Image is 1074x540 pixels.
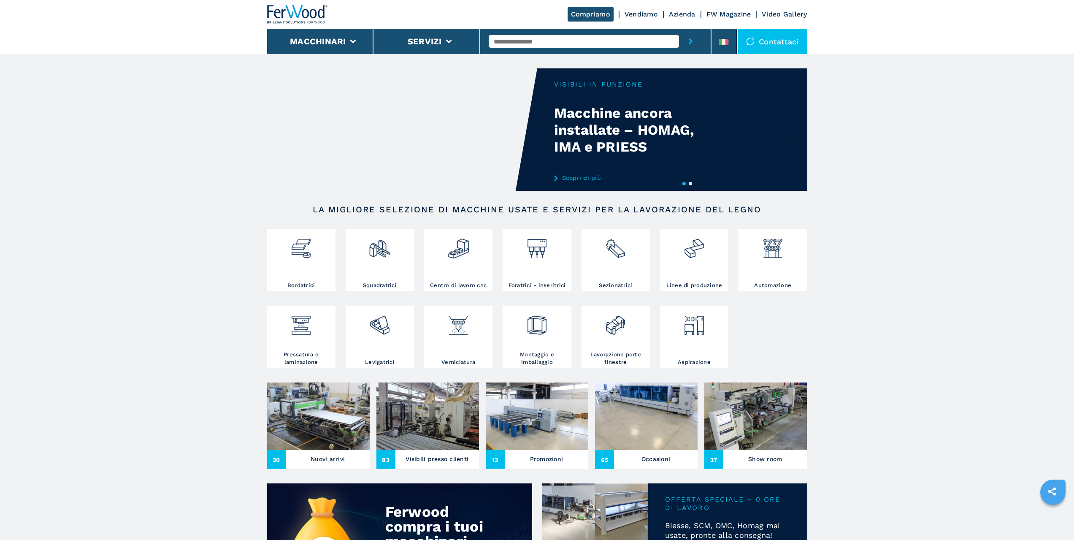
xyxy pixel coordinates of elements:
h3: Promozioni [530,453,563,465]
h3: Automazione [754,282,791,289]
button: submit-button [679,29,702,54]
h3: Bordatrici [287,282,315,289]
h3: Lavorazione porte finestre [584,351,648,366]
span: 37 [704,450,723,469]
h3: Pressatura e laminazione [269,351,333,366]
h3: Show room [748,453,782,465]
a: Scopri di più [554,174,720,181]
img: sezionatrici_2.png [604,231,627,260]
button: 1 [682,182,686,185]
h3: Squadratrici [363,282,397,289]
a: Visibili presso clienti83Visibili presso clienti [376,383,479,469]
h3: Occasioni [641,453,670,465]
img: montaggio_imballaggio_2.png [526,308,548,336]
h3: Levigatrici [365,358,395,366]
h2: LA MIGLIORE SELEZIONE DI MACCHINE USATE E SERVIZI PER LA LAVORAZIONE DEL LEGNO [294,204,780,214]
h3: Montaggio e imballaggio [505,351,569,366]
a: FW Magazine [706,10,751,18]
img: Contattaci [746,37,755,46]
a: Compriamo [568,7,614,22]
span: 13 [486,450,505,469]
img: Ferwood [267,5,328,24]
a: Pressatura e laminazione [267,306,335,368]
img: automazione.png [762,231,784,260]
h3: Sezionatrici [599,282,632,289]
img: Visibili presso clienti [376,383,479,450]
img: centro_di_lavoro_cnc_2.png [447,231,470,260]
img: foratrici_inseritrici_2.png [526,231,548,260]
button: Servizi [408,36,442,46]
img: linee_di_produzione_2.png [683,231,705,260]
a: Montaggio e imballaggio [503,306,571,368]
a: Promozioni13Promozioni [486,383,588,469]
a: Vendiamo [625,10,658,18]
span: 65 [595,450,614,469]
div: Contattaci [738,29,807,54]
h3: Verniciatura [441,358,475,366]
a: sharethis [1042,481,1063,502]
a: Lavorazione porte finestre [582,306,650,368]
img: Occasioni [595,383,698,450]
a: Centro di lavoro cnc [424,229,492,291]
a: Bordatrici [267,229,335,291]
img: lavorazione_porte_finestre_2.png [604,308,627,336]
img: squadratrici_2.png [368,231,391,260]
a: Show room37Show room [704,383,807,469]
a: Verniciatura [424,306,492,368]
a: Squadratrici [346,229,414,291]
img: levigatrici_2.png [368,308,391,336]
img: Nuovi arrivi [267,383,370,450]
iframe: Chat [1038,502,1068,534]
img: Promozioni [486,383,588,450]
a: Levigatrici [346,306,414,368]
span: 30 [267,450,286,469]
a: Foratrici - inseritrici [503,229,571,291]
h3: Visibili presso clienti [406,453,468,465]
h3: Aspirazione [678,358,711,366]
button: Macchinari [290,36,346,46]
img: Show room [704,383,807,450]
img: verniciatura_1.png [447,308,470,336]
span: 83 [376,450,395,469]
a: Sezionatrici [582,229,650,291]
button: 2 [689,182,692,185]
video: Your browser does not support the video tag. [267,68,537,191]
a: Aspirazione [660,306,728,368]
a: Azienda [669,10,695,18]
img: bordatrici_1.png [290,231,312,260]
a: Nuovi arrivi30Nuovi arrivi [267,383,370,469]
img: pressa-strettoia.png [290,308,312,336]
a: Linee di produzione [660,229,728,291]
a: Occasioni65Occasioni [595,383,698,469]
h3: Linee di produzione [666,282,722,289]
a: Automazione [739,229,807,291]
img: aspirazione_1.png [683,308,705,336]
a: Video Gallery [762,10,807,18]
h3: Nuovi arrivi [311,453,345,465]
h3: Foratrici - inseritrici [509,282,566,289]
h3: Centro di lavoro cnc [430,282,487,289]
